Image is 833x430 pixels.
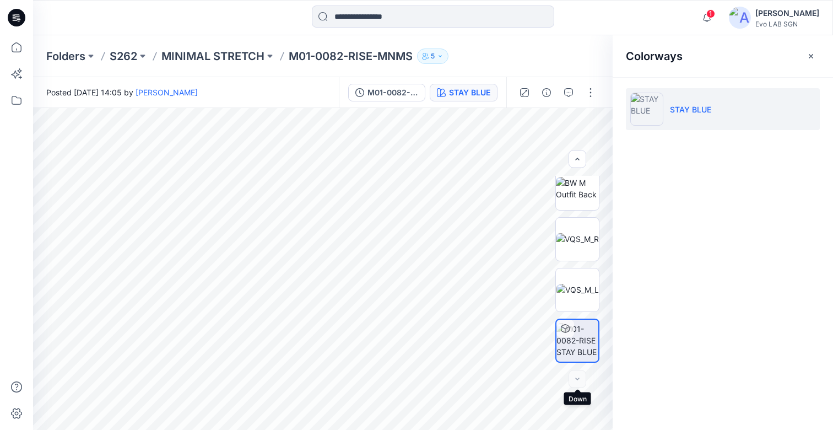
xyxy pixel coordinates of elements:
[729,7,751,29] img: avatar
[556,233,599,245] img: VQS_M_R
[670,104,711,115] p: STAY BLUE
[556,284,599,295] img: VQS_M_L
[538,84,555,101] button: Details
[161,49,264,64] a: MINIMAL STRETCH
[755,20,819,28] div: Evo LAB SGN
[630,93,663,126] img: STAY BLUE
[136,88,198,97] a: [PERSON_NAME]
[348,84,425,101] button: M01-0082-RISE
[431,50,435,62] p: 5
[46,49,85,64] a: Folders
[449,87,490,99] div: STAY BLUE
[430,84,497,101] button: STAY BLUE
[417,49,448,64] button: 5
[46,87,198,98] span: Posted [DATE] 14:05 by
[367,87,418,99] div: M01-0082-RISE
[556,177,599,200] img: BW M Outfit Back
[556,323,598,358] img: M01-0082-RISE STAY BLUE
[626,50,683,63] h2: Colorways
[755,7,819,20] div: [PERSON_NAME]
[110,49,137,64] a: S262
[706,9,715,18] span: 1
[289,49,413,64] p: M01-0082-RISE-MNMS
